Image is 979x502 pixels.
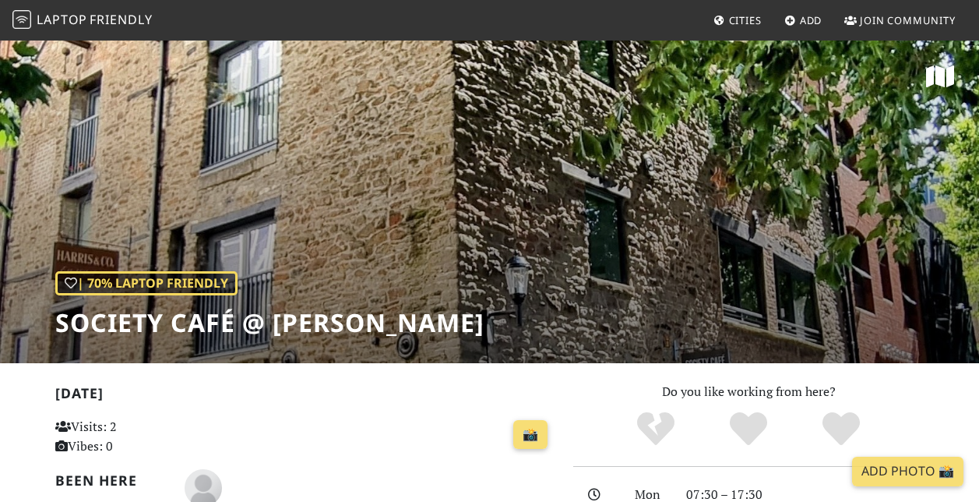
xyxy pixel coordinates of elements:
[513,420,548,450] a: 📸
[55,308,484,338] h1: Society Café @ [PERSON_NAME]
[860,13,956,27] span: Join Community
[573,382,924,402] p: Do you like working from here?
[778,6,829,34] a: Add
[838,6,962,34] a: Join Community
[55,417,210,457] p: Visits: 2 Vibes: 0
[800,13,822,27] span: Add
[729,13,762,27] span: Cities
[55,271,238,296] div: In general, do you like working from here?
[852,457,963,486] a: Add Photo 📸
[12,10,31,29] img: LaptopFriendly
[90,11,152,28] span: Friendly
[794,410,887,449] div: Definitely!
[37,11,87,28] span: Laptop
[185,478,222,495] span: Ellie Ford
[12,7,153,34] a: LaptopFriendly LaptopFriendly
[610,410,703,449] div: No
[703,410,795,449] div: Yes
[55,472,166,489] h2: Been here
[55,385,555,408] h2: [DATE]
[707,6,768,34] a: Cities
